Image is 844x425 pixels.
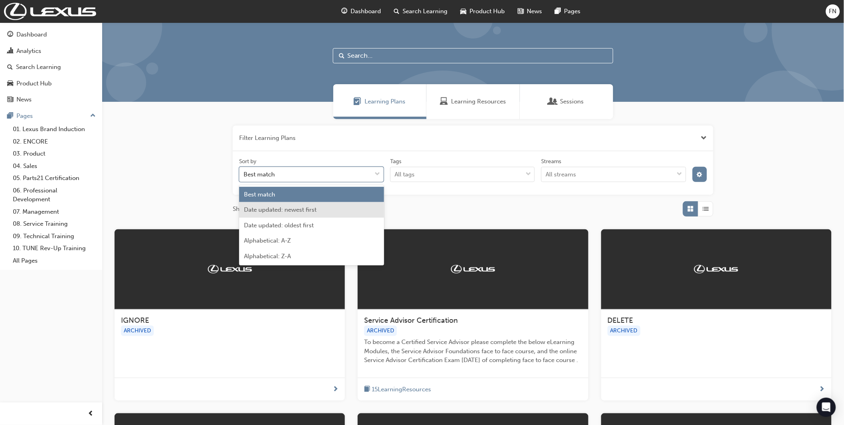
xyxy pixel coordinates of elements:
span: Alphabetical: A-Z [244,237,291,244]
button: DashboardAnalyticsSearch LearningProduct HubNews [3,26,99,109]
button: Close the filter [701,134,707,143]
a: TrakDELETEARCHIVED [601,229,832,401]
span: News [527,7,542,16]
span: pages-icon [555,6,561,16]
span: Date updated: newest first [244,206,316,213]
div: Dashboard [16,30,47,39]
span: Best match [244,191,275,198]
span: DELETE [608,316,633,325]
span: down-icon [677,169,683,180]
span: Learning Plans [365,97,406,106]
a: SessionsSessions [520,84,613,119]
span: news-icon [518,6,524,16]
span: FN [829,7,837,16]
a: Learning PlansLearning Plans [333,84,427,119]
img: Trak [4,3,96,20]
span: up-icon [90,111,96,121]
button: Pages [3,109,99,123]
button: book-icon15LearningResources [364,385,431,395]
a: 02. ENCORE [10,136,99,148]
a: guage-iconDashboard [335,3,388,20]
span: Date updated: oldest first [244,222,314,229]
a: 01. Lexus Brand Induction [10,123,99,136]
span: cog-icon [697,172,703,179]
a: search-iconSearch Learning [388,3,454,20]
span: Alphabetical: Z-A [244,253,291,260]
span: List [703,204,709,214]
span: Learning Plans [354,97,362,106]
span: Pages [564,7,581,16]
span: news-icon [7,96,13,103]
div: Open Intercom Messenger [817,398,836,417]
a: 10. TUNE Rev-Up Training [10,242,99,255]
span: search-icon [394,6,400,16]
span: Search Learning [403,7,448,16]
a: 05. Parts21 Certification [10,172,99,184]
label: tagOptions [390,158,535,182]
a: News [3,92,99,107]
div: All tags [395,170,415,179]
a: TrakIGNOREARCHIVED [115,229,345,401]
span: 15 Learning Resources [372,385,431,394]
span: To become a Certified Service Advisor please complete the below eLearning Modules, the Service Ad... [364,338,582,365]
div: ARCHIVED [608,326,641,336]
button: cog-icon [693,167,707,182]
span: down-icon [526,169,531,180]
span: chart-icon [7,48,13,55]
span: Sessions [560,97,584,106]
a: car-iconProduct Hub [454,3,512,20]
input: Search... [333,48,613,63]
span: pages-icon [7,113,13,120]
div: ARCHIVED [364,326,397,336]
a: 04. Sales [10,160,99,172]
span: Learning Resources [451,97,506,106]
span: car-icon [7,80,13,87]
span: Learning Resources [440,97,448,106]
div: All streams [546,170,576,179]
img: Trak [451,265,495,273]
div: Sort by [239,158,256,166]
div: Analytics [16,47,41,56]
a: 07. Management [10,206,99,218]
a: Learning ResourcesLearning Resources [427,84,520,119]
a: All Pages [10,255,99,267]
a: pages-iconPages [549,3,587,20]
span: Product Hub [470,7,505,16]
a: 03. Product [10,148,99,160]
span: car-icon [461,6,467,16]
span: search-icon [7,64,13,71]
div: Pages [16,111,33,121]
span: Dashboard [351,7,381,16]
span: IGNORE [121,316,149,325]
a: Product Hub [3,76,99,91]
span: guage-icon [342,6,348,16]
div: ARCHIVED [121,326,154,336]
a: 06. Professional Development [10,184,99,206]
button: FN [826,4,840,18]
a: Analytics [3,44,99,59]
span: Showing 165 results [233,204,288,214]
div: Best match [244,170,275,179]
a: 09. Technical Training [10,230,99,243]
img: Trak [694,265,738,273]
div: Streams [541,158,561,166]
span: Grid [688,204,694,214]
span: next-icon [332,385,338,395]
span: Search [339,51,344,61]
a: 08. Service Training [10,218,99,230]
a: Search Learning [3,60,99,75]
a: TrakService Advisor CertificationARCHIVEDTo become a Certified Service Advisor please complete th... [358,229,588,401]
span: Service Advisor Certification [364,316,458,325]
span: book-icon [364,385,370,395]
a: Dashboard [3,27,99,42]
div: News [16,95,32,104]
img: Trak [208,265,252,273]
div: Product Hub [16,79,52,88]
div: Tags [390,158,401,166]
span: prev-icon [88,409,94,419]
a: news-iconNews [512,3,549,20]
span: Sessions [549,97,557,106]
